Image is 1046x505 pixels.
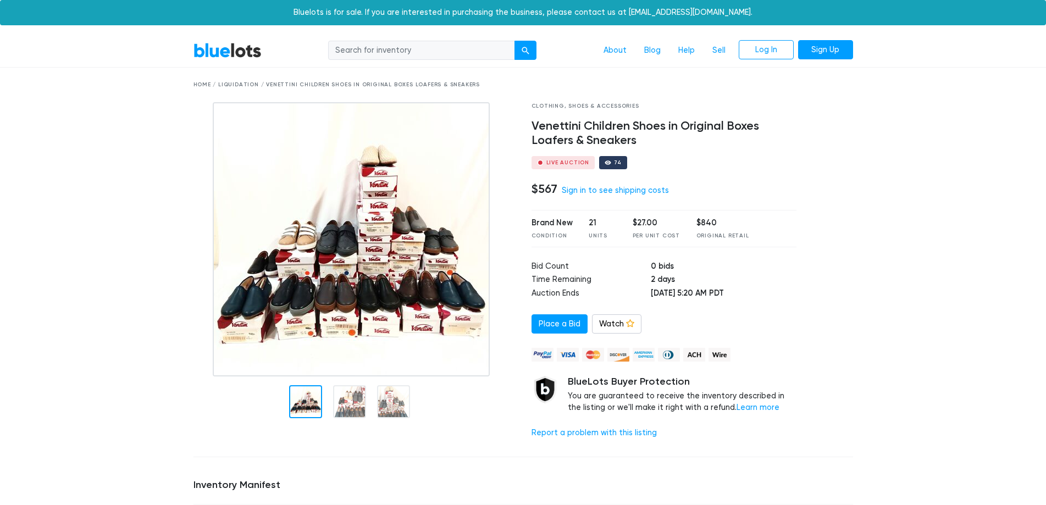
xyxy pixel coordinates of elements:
td: Bid Count [532,260,651,274]
td: 2 days [651,274,796,287]
div: Per Unit Cost [633,232,680,240]
div: Live Auction [546,160,590,165]
a: Report a problem with this listing [532,428,657,437]
div: $27.00 [633,217,680,229]
img: wire-908396882fe19aaaffefbd8e17b12f2f29708bd78693273c0e28e3a24408487f.png [709,348,730,362]
div: Original Retail [696,232,749,240]
div: Brand New [532,217,573,229]
div: Clothing, Shoes & Accessories [532,102,797,110]
h5: Inventory Manifest [193,479,853,491]
a: Help [669,40,704,61]
img: american_express-ae2a9f97a040b4b41f6397f7637041a5861d5f99d0716c09922aba4e24c8547d.png [633,348,655,362]
a: Sign in to see shipping costs [562,186,669,195]
img: visa-79caf175f036a155110d1892330093d4c38f53c55c9ec9e2c3a54a56571784bb.png [557,348,579,362]
a: Place a Bid [532,314,588,334]
div: $840 [696,217,749,229]
div: Units [589,232,616,240]
div: Condition [532,232,573,240]
img: discover-82be18ecfda2d062aad2762c1ca80e2d36a4073d45c9e0ffae68cd515fbd3d32.png [607,348,629,362]
div: 21 [589,217,616,229]
a: Sign Up [798,40,853,60]
img: mastercard-42073d1d8d11d6635de4c079ffdb20a4f30a903dc55d1612383a1b395dd17f39.png [582,348,604,362]
a: BlueLots [193,42,262,58]
img: diners_club-c48f30131b33b1bb0e5d0e2dbd43a8bea4cb12cb2961413e2f4250e06c020426.png [658,348,680,362]
div: 74 [614,160,622,165]
img: 21103ef6-cc33-4cdf-9138-e2dbc317d065-1755547688.jpg [213,102,490,376]
div: You are guaranteed to receive the inventory described in the listing or we'll make it right with ... [568,376,797,414]
td: Time Remaining [532,274,651,287]
div: Home / Liquidation / Venettini Children Shoes in Original Boxes Loafers & Sneakers [193,81,853,89]
input: Search for inventory [328,41,515,60]
a: Watch [592,314,641,334]
td: [DATE] 5:20 AM PDT [651,287,796,301]
img: ach-b7992fed28a4f97f893c574229be66187b9afb3f1a8d16a4691d3d3140a8ab00.png [683,348,705,362]
a: About [595,40,635,61]
img: buyer_protection_shield-3b65640a83011c7d3ede35a8e5a80bfdfaa6a97447f0071c1475b91a4b0b3d01.png [532,376,559,403]
td: Auction Ends [532,287,651,301]
a: Blog [635,40,669,61]
h5: BlueLots Buyer Protection [568,376,797,388]
a: Learn more [737,403,779,412]
h4: Venettini Children Shoes in Original Boxes Loafers & Sneakers [532,119,797,148]
td: 0 bids [651,260,796,274]
a: Sell [704,40,734,61]
h4: $567 [532,182,557,196]
img: paypal_credit-80455e56f6e1299e8d57f40c0dcee7b8cd4ae79b9eccbfc37e2480457ba36de9.png [532,348,554,362]
a: Log In [739,40,794,60]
